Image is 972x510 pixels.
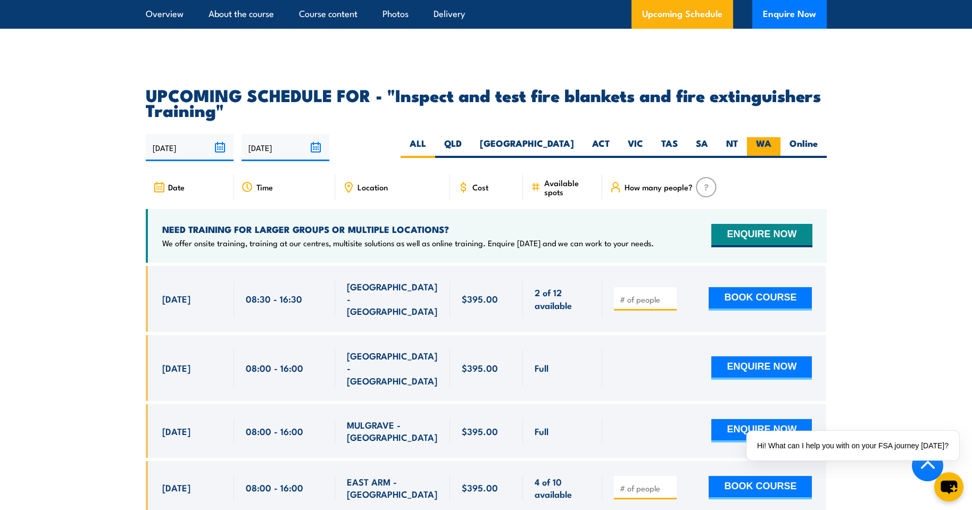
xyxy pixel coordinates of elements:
span: Available spots [544,178,595,196]
button: ENQUIRE NOW [711,224,812,247]
input: To date [242,134,329,161]
span: 4 of 10 available [535,475,591,500]
span: $395.00 [462,362,498,374]
span: [DATE] [162,481,190,494]
label: QLD [435,137,471,158]
span: $395.00 [462,481,498,494]
span: EAST ARM - [GEOGRAPHIC_DATA] [347,475,438,500]
input: # of people [620,483,673,494]
span: [GEOGRAPHIC_DATA] - [GEOGRAPHIC_DATA] [347,280,438,317]
label: WA [747,137,780,158]
span: Time [256,182,273,191]
span: $395.00 [462,425,498,437]
span: How many people? [625,182,693,191]
button: BOOK COURSE [709,476,812,499]
span: [DATE] [162,292,190,305]
span: [DATE] [162,362,190,374]
span: Cost [472,182,488,191]
label: VIC [619,137,652,158]
label: [GEOGRAPHIC_DATA] [471,137,583,158]
label: SA [687,137,717,158]
button: ENQUIRE NOW [711,356,812,380]
button: chat-button [934,472,963,501]
span: $395.00 [462,292,498,305]
label: NT [717,137,747,158]
span: 08:30 - 16:30 [246,292,302,305]
h2: UPCOMING SCHEDULE FOR - "Inspect and test fire blankets and fire extinguishers Training" [146,87,827,117]
span: Location [358,182,388,191]
span: Full [535,425,549,437]
label: ACT [583,137,619,158]
button: BOOK COURSE [709,287,812,311]
p: We offer onsite training, training at our centres, multisite solutions as well as online training... [162,238,654,248]
span: 08:00 - 16:00 [246,481,303,494]
input: From date [146,134,234,161]
span: Date [168,182,185,191]
span: 2 of 12 available [535,286,591,311]
span: 08:00 - 16:00 [246,362,303,374]
span: 08:00 - 16:00 [246,425,303,437]
button: ENQUIRE NOW [711,419,812,442]
div: Hi! What can I help you with on your FSA journey [DATE]? [746,431,959,461]
span: Full [535,362,549,374]
span: MULGRAVE - [GEOGRAPHIC_DATA] [347,419,438,444]
label: ALL [401,137,435,158]
input: # of people [620,294,673,305]
h4: NEED TRAINING FOR LARGER GROUPS OR MULTIPLE LOCATIONS? [162,223,654,235]
label: TAS [652,137,687,158]
span: [GEOGRAPHIC_DATA] - [GEOGRAPHIC_DATA] [347,349,438,387]
span: [DATE] [162,425,190,437]
label: Online [780,137,827,158]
